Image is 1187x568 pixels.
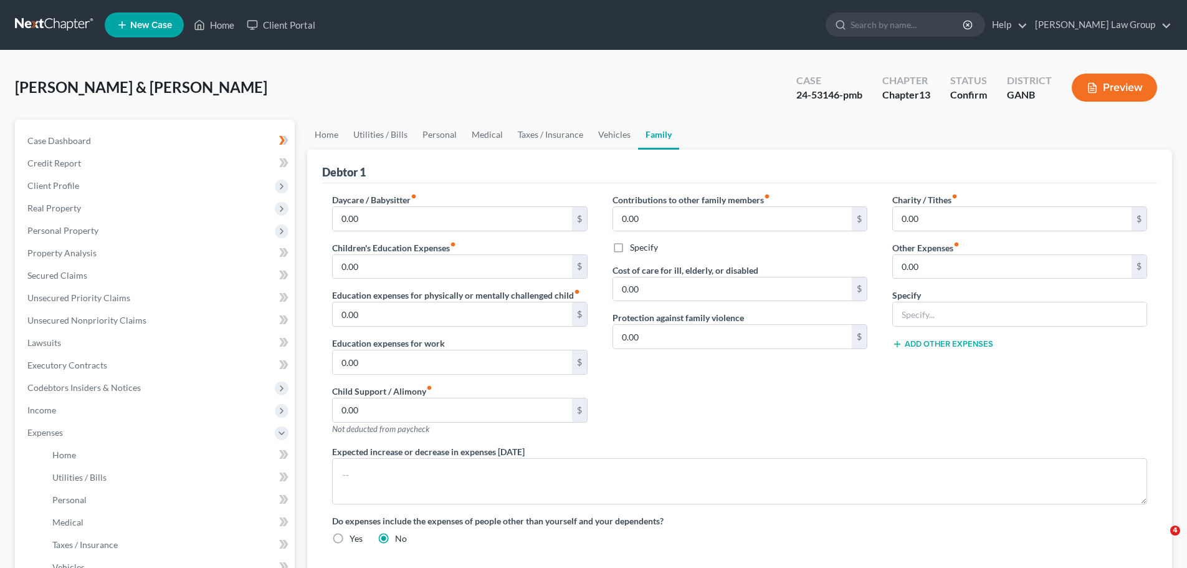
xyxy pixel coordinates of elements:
[332,514,1147,527] label: Do expenses include the expenses of people other than yourself and your dependents?
[27,180,79,191] span: Client Profile
[951,193,958,200] i: fiber_manual_record
[796,88,862,102] div: 24-53146-pmb
[986,14,1027,36] a: Help
[17,130,295,152] a: Case Dashboard
[630,241,658,254] label: Specify
[27,405,56,415] span: Income
[852,207,867,231] div: $
[188,14,241,36] a: Home
[332,241,456,254] label: Children's Education Expenses
[333,302,571,326] input: --
[426,385,432,391] i: fiber_manual_record
[42,444,295,466] a: Home
[572,302,587,326] div: $
[950,88,987,102] div: Confirm
[764,193,770,200] i: fiber_manual_record
[892,339,993,349] button: Add Other Expenses
[27,292,130,303] span: Unsecured Priority Claims
[591,120,638,150] a: Vehicles
[395,532,407,545] label: No
[17,309,295,332] a: Unsecured Nonpriority Claims
[919,89,930,100] span: 13
[27,135,91,146] span: Case Dashboard
[464,120,510,150] a: Medical
[411,193,417,200] i: fiber_manual_record
[42,489,295,511] a: Personal
[893,302,1146,326] input: Specify...
[510,120,591,150] a: Taxes / Insurance
[852,325,867,349] div: $
[572,255,587,279] div: $
[333,255,571,279] input: --
[27,248,97,258] span: Property Analysis
[52,494,87,505] span: Personal
[27,158,81,168] span: Credit Report
[851,13,965,36] input: Search by name...
[27,270,87,281] span: Secured Claims
[613,264,758,277] label: Cost of care for ill, elderly, or disabled
[52,539,118,550] span: Taxes / Insurance
[307,120,346,150] a: Home
[882,74,930,88] div: Chapter
[17,287,295,309] a: Unsecured Priority Claims
[572,398,587,422] div: $
[17,332,295,354] a: Lawsuits
[953,241,960,248] i: fiber_manual_record
[333,207,571,231] input: --
[1007,88,1052,102] div: GANB
[27,360,107,370] span: Executory Contracts
[350,532,363,545] label: Yes
[892,193,958,206] label: Charity / Tithes
[322,165,366,180] div: Debtor 1
[613,277,852,301] input: --
[796,74,862,88] div: Case
[415,120,464,150] a: Personal
[42,534,295,556] a: Taxes / Insurance
[332,385,432,398] label: Child Support / Alimony
[332,445,525,458] label: Expected increase or decrease in expenses [DATE]
[42,466,295,489] a: Utilities / Bills
[17,242,295,264] a: Property Analysis
[892,289,921,302] label: Specify
[572,350,587,374] div: $
[852,277,867,301] div: $
[613,193,770,206] label: Contributions to other family members
[1072,74,1157,102] button: Preview
[52,517,83,527] span: Medical
[613,207,852,231] input: --
[241,14,322,36] a: Client Portal
[638,120,679,150] a: Family
[1029,14,1171,36] a: [PERSON_NAME] Law Group
[130,21,172,30] span: New Case
[17,152,295,175] a: Credit Report
[27,225,98,236] span: Personal Property
[15,78,267,96] span: [PERSON_NAME] & [PERSON_NAME]
[17,264,295,287] a: Secured Claims
[27,427,63,438] span: Expenses
[950,74,987,88] div: Status
[27,203,81,213] span: Real Property
[17,354,295,377] a: Executory Contracts
[333,398,571,422] input: --
[346,120,415,150] a: Utilities / Bills
[333,350,571,374] input: --
[42,511,295,534] a: Medical
[27,382,141,393] span: Codebtors Insiders & Notices
[613,311,744,324] label: Protection against family violence
[1132,255,1146,279] div: $
[332,193,417,206] label: Daycare / Babysitter
[574,289,580,295] i: fiber_manual_record
[332,424,429,434] span: Not deducted from paycheck
[450,241,456,248] i: fiber_manual_record
[52,472,107,483] span: Utilities / Bills
[1007,74,1052,88] div: District
[332,289,580,302] label: Education expenses for physically or mentally challenged child
[27,337,61,348] span: Lawsuits
[1132,207,1146,231] div: $
[52,450,76,460] span: Home
[613,325,852,349] input: --
[882,88,930,102] div: Chapter
[332,337,445,350] label: Education expenses for work
[1145,526,1175,556] iframe: Intercom live chat
[892,241,960,254] label: Other Expenses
